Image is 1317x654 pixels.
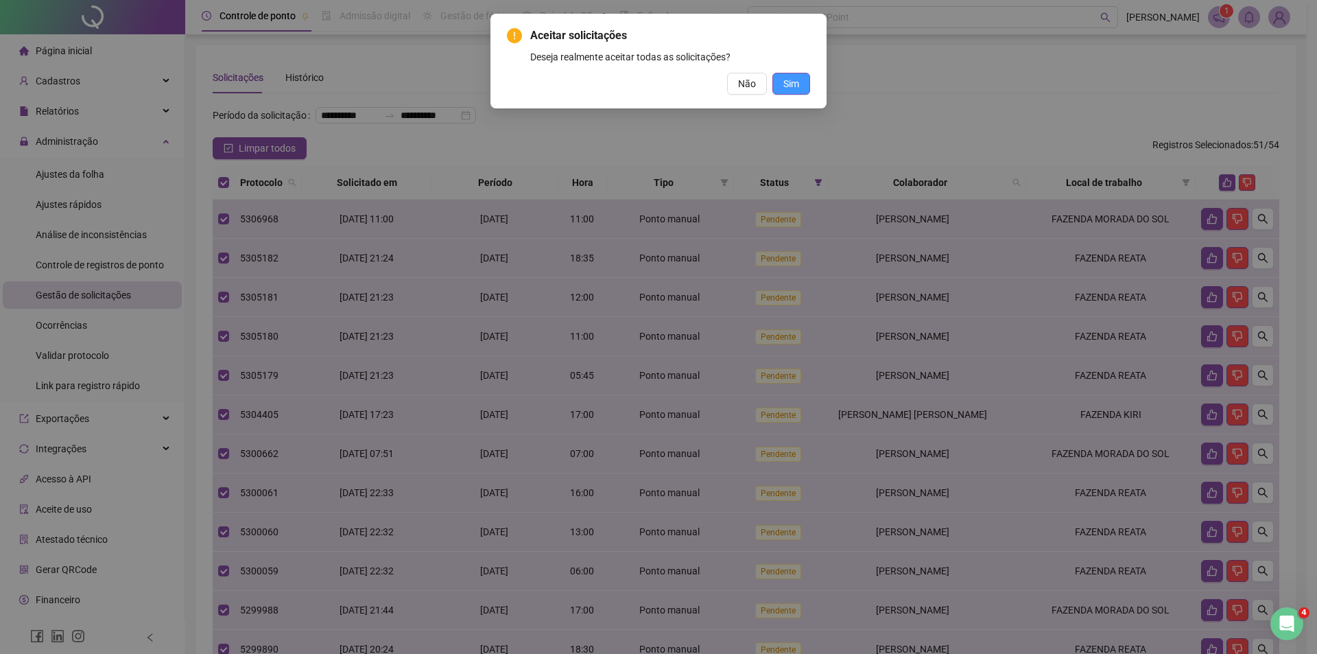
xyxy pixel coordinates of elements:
[1270,607,1303,640] iframe: Intercom live chat
[738,76,756,91] span: Não
[1298,607,1309,618] span: 4
[507,28,522,43] span: exclamation-circle
[783,76,799,91] span: Sim
[727,73,767,95] button: Não
[530,27,810,44] span: Aceitar solicitações
[772,73,810,95] button: Sim
[530,49,810,65] div: Deseja realmente aceitar todas as solicitações?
